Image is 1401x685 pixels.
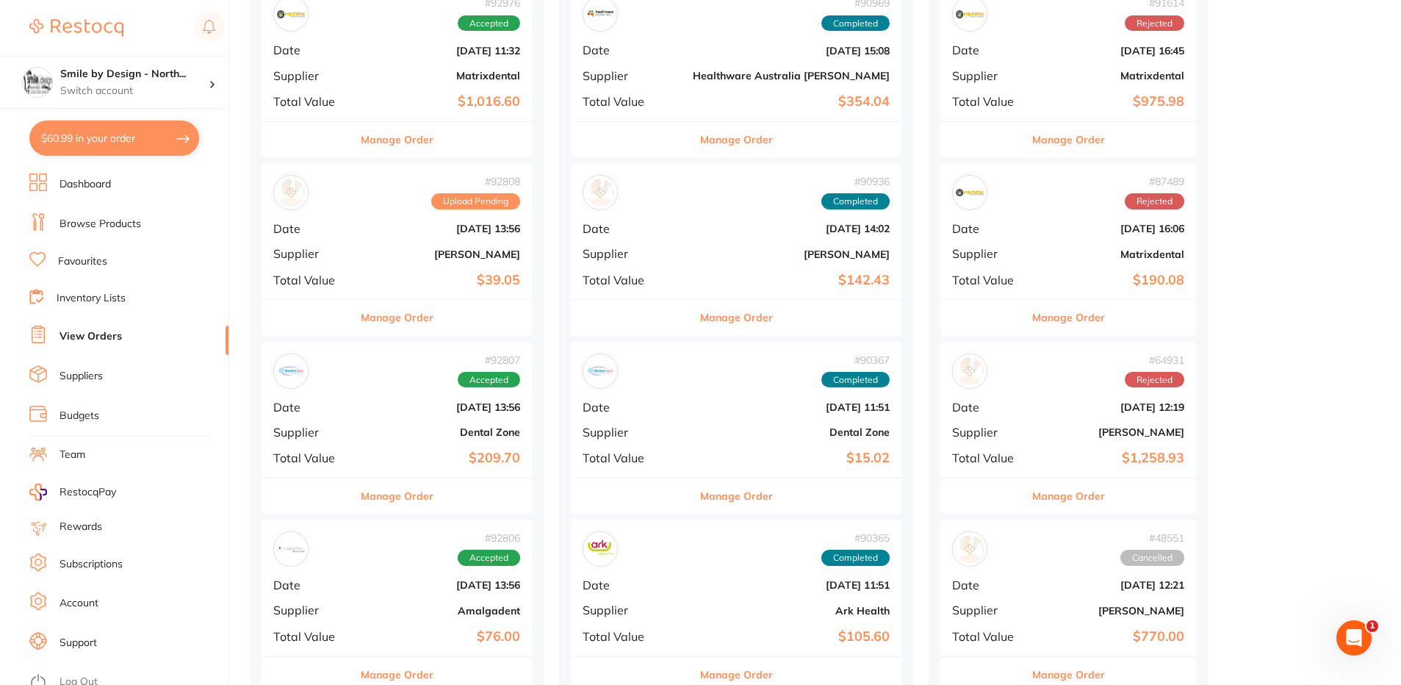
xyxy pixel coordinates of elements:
[57,291,126,306] a: Inventory Lists
[60,485,116,500] span: RestocqPay
[458,15,520,32] span: Accepted
[58,254,107,269] a: Favourites
[821,193,890,209] span: Completed
[952,222,1026,235] span: Date
[60,520,102,534] a: Rewards
[60,596,98,611] a: Account
[1037,273,1184,288] b: $190.08
[583,578,681,592] span: Date
[29,121,199,156] button: $60.99 in your order
[1037,579,1184,591] b: [DATE] 12:21
[273,630,352,643] span: Total Value
[583,451,681,465] span: Total Value
[364,426,520,438] b: Dental Zone
[583,630,681,643] span: Total Value
[1037,70,1184,82] b: Matrixdental
[1037,605,1184,617] b: [PERSON_NAME]
[458,372,520,388] span: Accepted
[364,579,520,591] b: [DATE] 13:56
[364,401,520,413] b: [DATE] 13:56
[23,68,52,97] img: Smile by Design - North Sydney
[364,94,520,110] b: $1,016.60
[1366,620,1378,632] span: 1
[361,478,433,514] button: Manage Order
[361,300,433,335] button: Manage Order
[277,357,305,385] img: Dental Zone
[1120,550,1184,566] span: Cancelled
[364,223,520,234] b: [DATE] 13:56
[586,357,614,385] img: Dental Zone
[60,636,97,650] a: Support
[277,535,305,563] img: Amalgadent
[952,426,1026,439] span: Supplier
[821,372,890,388] span: Completed
[583,247,681,260] span: Supplier
[693,451,890,466] b: $15.02
[952,43,1026,57] span: Date
[952,630,1026,643] span: Total Value
[821,550,890,566] span: Completed
[1037,451,1184,466] b: $1,258.93
[583,273,681,287] span: Total Value
[273,222,352,235] span: Date
[60,177,111,192] a: Dashboard
[693,94,890,110] b: $354.04
[29,484,47,501] img: RestocqPay
[364,629,520,645] b: $76.00
[586,179,614,207] img: Adam Dental
[952,451,1026,465] span: Total Value
[1037,248,1184,260] b: Matrixdental
[273,451,352,465] span: Total Value
[700,122,773,157] button: Manage Order
[693,70,890,82] b: Healthware Australia [PERSON_NAME]
[364,45,520,57] b: [DATE] 11:32
[952,603,1026,617] span: Supplier
[1037,629,1184,645] b: $770.00
[273,273,352,287] span: Total Value
[1125,15,1184,32] span: Rejected
[952,401,1026,414] span: Date
[60,409,99,423] a: Budgets
[693,401,890,413] b: [DATE] 11:51
[1125,354,1184,366] span: # 64931
[262,342,532,514] div: Dental Zone#92807AcceptedDate[DATE] 13:56SupplierDental ZoneTotal Value$209.70Manage Order
[952,578,1026,592] span: Date
[583,401,681,414] span: Date
[693,629,890,645] b: $105.60
[1037,401,1184,413] b: [DATE] 12:19
[1037,426,1184,438] b: [PERSON_NAME]
[1037,94,1184,110] b: $975.98
[29,19,123,37] img: Restocq Logo
[60,84,209,98] p: Switch account
[273,603,352,617] span: Supplier
[693,605,890,617] b: Ark Health
[364,248,520,260] b: [PERSON_NAME]
[693,579,890,591] b: [DATE] 11:51
[1125,372,1184,388] span: Rejected
[273,426,352,439] span: Supplier
[821,532,890,544] span: # 90365
[29,484,116,501] a: RestocqPay
[693,45,890,57] b: [DATE] 15:08
[956,535,984,563] img: Henry Schein Halas
[952,69,1026,82] span: Supplier
[458,354,520,366] span: # 92807
[700,478,773,514] button: Manage Order
[700,300,773,335] button: Manage Order
[60,329,122,344] a: View Orders
[262,163,532,336] div: Adam Dental#92808Upload PendingDate[DATE] 13:56Supplier[PERSON_NAME]Total Value$39.05Manage Order
[277,179,305,207] img: Adam Dental
[583,222,681,235] span: Date
[273,43,352,57] span: Date
[273,69,352,82] span: Supplier
[693,273,890,288] b: $142.43
[1336,620,1372,656] iframe: Intercom live chat
[583,69,681,82] span: Supplier
[273,247,352,260] span: Supplier
[364,451,520,466] b: $209.70
[458,550,520,566] span: Accepted
[60,557,123,572] a: Subscriptions
[273,578,352,592] span: Date
[956,179,984,207] img: Matrixdental
[1037,45,1184,57] b: [DATE] 16:45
